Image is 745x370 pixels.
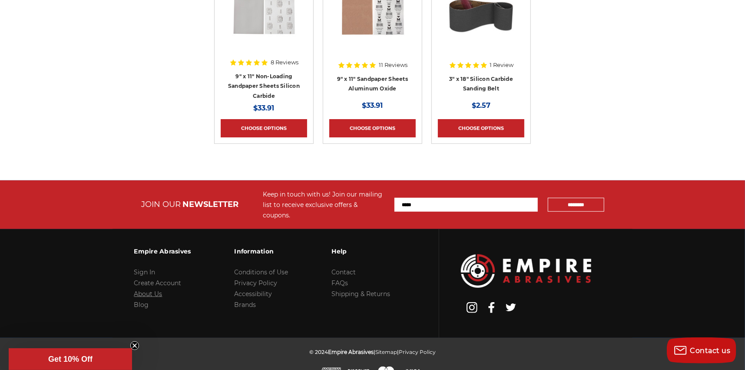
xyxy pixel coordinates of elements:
a: 9" x 11" Non-Loading Sandpaper Sheets Silicon Carbide [228,73,300,99]
div: Keep in touch with us! Join our mailing list to receive exclusive offers & coupons. [263,189,386,220]
h3: Information [235,242,288,260]
a: Conditions of Use [235,268,288,276]
a: Blog [134,301,149,309]
span: $2.57 [472,101,490,110]
a: Shipping & Returns [332,290,391,298]
a: Brands [235,301,256,309]
button: Close teaser [130,341,139,350]
p: © 2024 | | [309,347,436,357]
span: Empire Abrasives [328,349,374,355]
h3: Empire Abrasives [134,242,191,260]
a: Sitemap [375,349,397,355]
span: 8 Reviews [271,60,298,65]
span: $33.91 [254,104,275,112]
a: 3" x 18" Silicon Carbide Sanding Belt [449,76,513,92]
img: Empire Abrasives Logo Image [461,254,591,288]
a: Choose Options [221,119,307,137]
a: Privacy Policy [235,279,278,287]
span: Contact us [690,347,731,355]
a: Choose Options [329,119,416,137]
button: Contact us [667,337,736,363]
a: About Us [134,290,162,298]
a: Accessibility [235,290,272,298]
a: 9" x 11" Sandpaper Sheets Aluminum Oxide [337,76,408,92]
a: Choose Options [438,119,524,137]
span: NEWSLETTER [182,200,238,209]
span: 1 Review [490,62,514,68]
a: FAQs [332,279,348,287]
h3: Help [332,242,391,260]
a: Privacy Policy [399,349,436,355]
a: Create Account [134,279,182,287]
a: Contact [332,268,356,276]
span: $33.91 [362,101,383,110]
div: Get 10% OffClose teaser [9,348,132,370]
span: JOIN OUR [141,200,181,209]
span: Get 10% Off [48,355,93,363]
span: 11 Reviews [379,62,407,68]
a: Sign In [134,268,156,276]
